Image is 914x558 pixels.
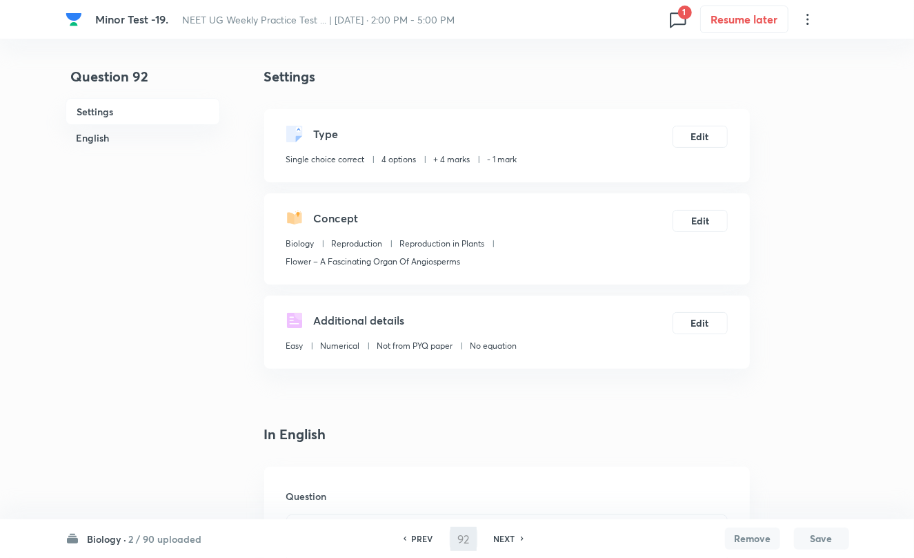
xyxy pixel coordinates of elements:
button: Edit [673,312,728,334]
button: Edit [673,126,728,148]
a: Company Logo [66,11,85,28]
h4: Settings [264,66,750,87]
p: - 1 mark [488,153,517,166]
p: No equation [470,340,517,352]
button: Save [794,528,849,550]
p: Single choice correct [286,153,365,166]
p: Not from PYQ paper [377,340,453,352]
p: Reproduction [332,238,383,250]
h5: Concept [314,210,359,227]
span: Minor Test -19. [95,12,168,26]
h6: NEXT [494,532,515,545]
h4: Question 92 [66,66,220,98]
button: Remove [725,528,780,550]
h6: Question [286,489,728,503]
p: Numerical [321,340,360,352]
p: + 4 marks [434,153,470,166]
p: Flower – A Fascinating Organ Of Angiosperms [286,256,461,268]
span: 1 [678,6,692,19]
h6: Settings [66,98,220,125]
button: Edit [673,210,727,232]
img: questionDetails.svg [286,312,303,329]
h6: Biology · [88,532,127,546]
h5: Additional details [314,312,405,329]
h6: 2 / 90 uploaded [129,532,202,546]
button: Resume later [700,6,788,33]
p: Reproduction in Plants [400,238,485,250]
p: Easy [286,340,304,352]
img: questionType.svg [286,126,303,142]
img: Company Logo [66,11,82,28]
h6: English [66,125,220,151]
span: ⁠NEET UG Weekly Practice Test ... | [DATE] · 2:00 PM - 5:00 PM [182,13,455,26]
p: Biology [286,238,315,250]
h6: PREV [412,532,433,545]
img: questionConcept.svg [286,210,303,227]
h5: Type [314,126,339,142]
h4: In English [264,424,750,445]
p: 4 options [382,153,417,166]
